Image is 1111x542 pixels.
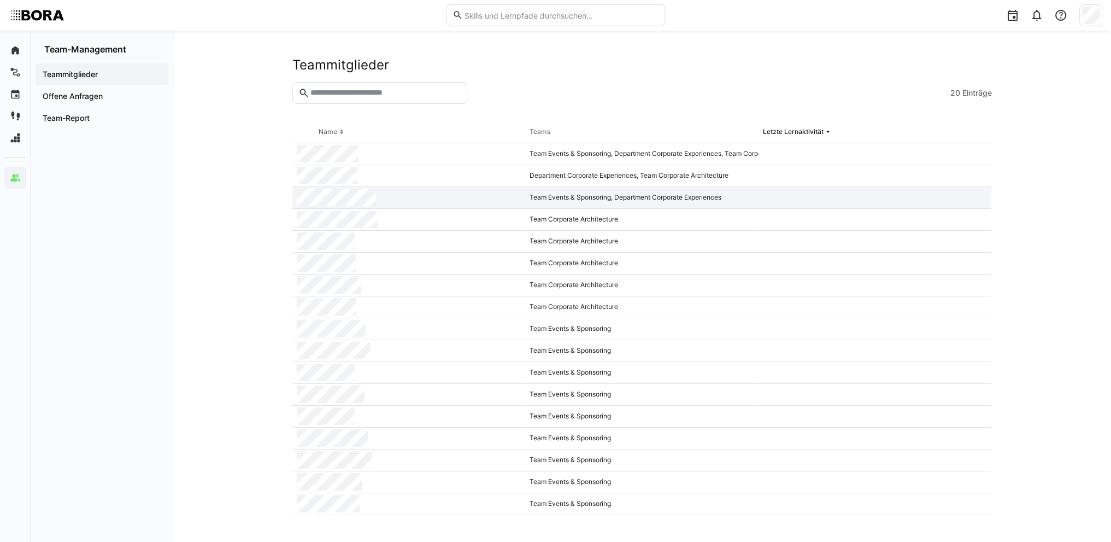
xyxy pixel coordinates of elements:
[525,428,759,450] div: Team Events & Sponsoring
[525,165,759,187] div: Department Corporate Experiences, Team Corporate Architecture
[463,10,659,20] input: Skills und Lernpfade durchsuchen…
[292,57,389,73] h2: Teammitglieder
[525,471,759,493] div: Team Events & Sponsoring
[962,88,992,98] span: Einträge
[525,253,759,275] div: Team Corporate Architecture
[525,406,759,428] div: Team Events & Sponsoring
[525,450,759,471] div: Team Events & Sponsoring
[525,362,759,384] div: Team Events & Sponsoring
[525,209,759,231] div: Team Corporate Architecture
[525,515,759,537] div: Team Events & Sponsoring
[525,275,759,296] div: Team Corporate Architecture
[950,88,960,98] span: 20
[319,127,337,136] div: Name
[525,143,759,165] div: Team Events & Sponsoring, Department Corporate Experiences, Team Corporate Architecture
[525,340,759,362] div: Team Events & Sponsoring
[525,318,759,340] div: Team Events & Sponsoring
[525,296,759,318] div: Team Corporate Architecture
[525,231,759,253] div: Team Corporate Architecture
[530,127,550,136] div: Teams
[525,384,759,406] div: Team Events & Sponsoring
[525,493,759,515] div: Team Events & Sponsoring
[763,127,824,136] div: Letzte Lernaktivität
[525,187,759,209] div: Team Events & Sponsoring, Department Corporate Experiences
